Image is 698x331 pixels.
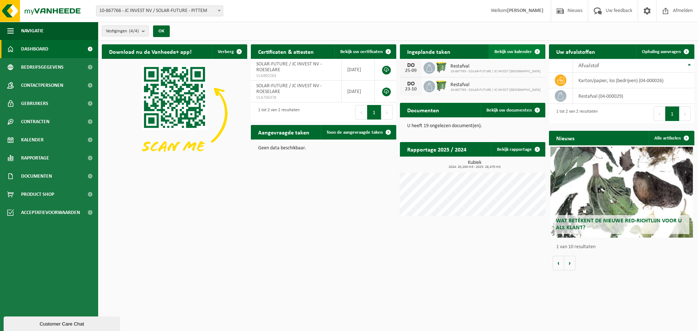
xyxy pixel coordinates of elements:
span: Ophaling aanvragen [642,49,681,54]
button: Previous [356,105,367,120]
span: Navigatie [21,22,44,40]
h2: Aangevraagde taken [251,125,317,139]
span: Gebruikers [21,94,48,113]
span: Documenten [21,167,52,185]
span: VLA902263 [256,73,336,79]
h2: Rapportage 2025 / 2024 [400,142,474,156]
h3: Kubiek [404,160,545,169]
span: Dashboard [21,40,48,58]
div: 1 tot 2 van 2 resultaten [254,104,300,120]
p: 1 van 10 resultaten [556,245,691,250]
span: 10-867765 - SOLAR-FUTURE / JC INVEST [GEOGRAPHIC_DATA] [450,69,541,74]
span: VLA706378 [256,95,336,101]
span: Contracten [21,113,49,131]
span: 10-867765 - SOLAR-FUTURE / JC INVEST [GEOGRAPHIC_DATA] [450,88,541,92]
a: Bekijk uw certificaten [334,44,396,59]
td: restafval (04-000029) [573,88,694,104]
button: Previous [654,106,665,121]
span: 10-867766 - JC INVEST NV / SOLAR-FUTURE - PITTEM [96,6,223,16]
img: Download de VHEPlus App [102,59,247,168]
span: Bekijk uw certificaten [340,49,383,54]
div: DO [404,62,418,68]
count: (4/4) [129,29,139,33]
span: Verberg [218,49,234,54]
img: WB-0770-HPE-GN-50 [435,80,448,92]
a: Bekijk uw documenten [481,103,545,117]
a: Toon de aangevraagde taken [321,125,396,140]
td: [DATE] [342,59,375,81]
span: Bedrijfsgegevens [21,58,64,76]
button: Vestigingen(4/4) [102,25,149,36]
h2: Ingeplande taken [400,44,458,58]
a: Bekijk rapportage [491,142,545,157]
h2: Certificaten & attesten [251,44,321,58]
span: 10-867766 - JC INVEST NV / SOLAR-FUTURE - PITTEM [96,5,223,16]
span: Toon de aangevraagde taken [326,130,383,135]
td: [DATE] [342,81,375,102]
button: OK [153,25,170,37]
div: 1 tot 2 van 2 resultaten [553,106,598,122]
button: 1 [665,106,679,121]
h2: Nieuws [549,131,582,145]
span: Restafval [450,64,541,69]
span: Wat betekent de nieuwe RED-richtlijn voor u als klant? [556,218,682,231]
h2: Documenten [400,103,446,117]
button: Volgende [564,256,575,270]
strong: [PERSON_NAME] [507,8,543,13]
h2: Download nu de Vanheede+ app! [102,44,199,58]
span: Vestigingen [106,26,139,37]
button: 1 [367,105,381,120]
span: Acceptatievoorwaarden [21,203,80,222]
span: Kalender [21,131,44,149]
button: Vorige [553,256,564,270]
span: SOLAR-FUTURE / JC INVEST NV - ROESELARE [256,61,322,73]
span: SOLAR-FUTURE / JC INVEST NV - ROESELARE [256,83,322,94]
span: Restafval [450,82,541,88]
p: Geen data beschikbaar. [258,146,389,151]
span: Contactpersonen [21,76,63,94]
span: Bekijk uw documenten [486,108,532,113]
h2: Uw afvalstoffen [549,44,602,58]
div: 25-09 [404,68,418,73]
button: Verberg [212,44,246,59]
a: Alle artikelen [649,131,694,145]
a: Wat betekent de nieuwe RED-richtlijn voor u als klant? [550,147,693,238]
span: Afvalstof [578,63,599,69]
iframe: chat widget [4,315,121,331]
a: Ophaling aanvragen [636,44,694,59]
div: 23-10 [404,87,418,92]
span: Bekijk uw kalender [494,49,532,54]
p: U heeft 19 ongelezen document(en). [407,124,538,129]
div: DO [404,81,418,87]
button: Next [381,105,393,120]
img: WB-0770-HPE-GN-50 [435,61,448,73]
span: Product Shop [21,185,54,203]
button: Next [679,106,691,121]
a: Bekijk uw kalender [489,44,545,59]
td: karton/papier, los (bedrijven) (04-000026) [573,73,694,88]
span: 2024: 20,200 m3 - 2025: 28,470 m3 [404,165,545,169]
span: Rapportage [21,149,49,167]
